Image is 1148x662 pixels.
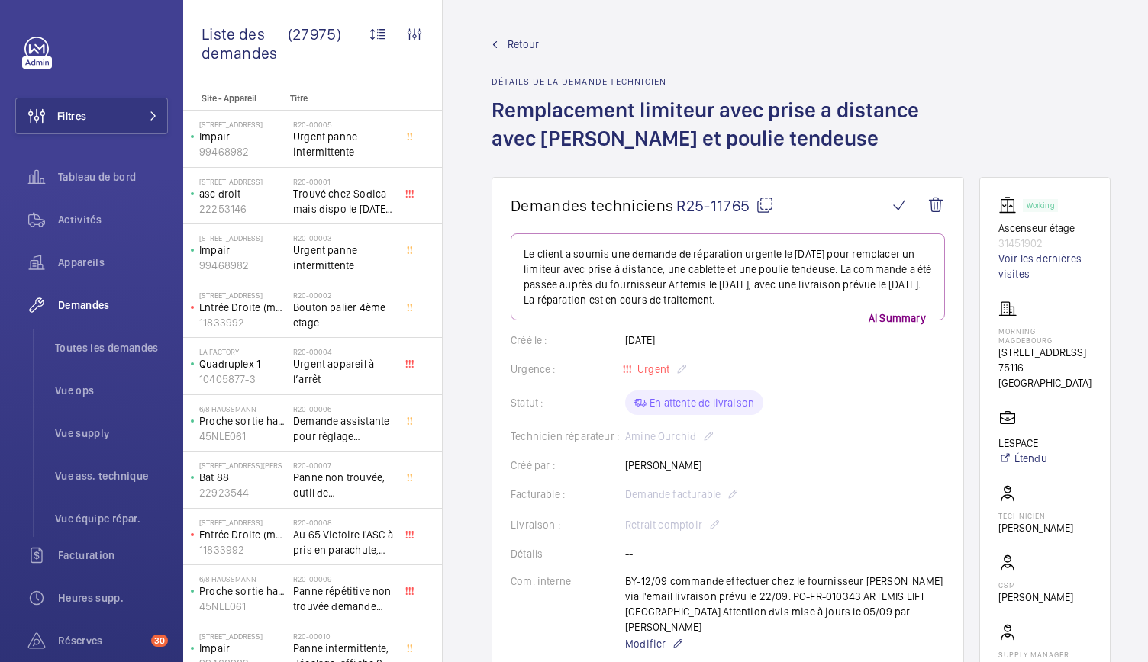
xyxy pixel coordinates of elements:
[58,297,168,313] span: Demandes
[676,196,774,215] span: R25-11765
[998,220,1092,236] p: Ascenseur étage
[58,590,168,606] span: Heures supp.
[998,520,1073,535] p: [PERSON_NAME]
[998,360,1092,390] p: 75116 [GEOGRAPHIC_DATA]
[199,599,287,614] p: 45NLE061
[293,461,394,470] h2: R20-00007
[293,233,394,243] h2: R20-00003
[998,251,1092,281] a: Voir les dernières visites
[199,233,287,243] p: [STREET_ADDRESS]
[57,108,86,124] span: Filtres
[293,470,394,500] span: Panne non trouvée, outil de déverouillouge impératif pour le diagnostic
[199,485,287,500] p: 22923544
[199,291,287,300] p: [STREET_ADDRESS]
[293,356,394,387] span: Urgent appareil à l’arrêt
[199,641,287,656] p: Impair
[199,583,287,599] p: Proche sortie hall Pelletier
[293,527,394,558] span: Au 65 Victoire l'ASC à pris en parachute, toutes les sécu coupé, il est au 3 ème, asc sans machin...
[998,196,1023,214] img: elevator.svg
[290,93,391,104] p: Titre
[199,413,287,429] p: Proche sortie hall Pelletier
[199,542,287,558] p: 11833992
[293,574,394,583] h2: R20-00009
[202,24,288,63] span: Liste des demandes
[199,518,287,527] p: [STREET_ADDRESS]
[58,212,168,227] span: Activités
[199,461,287,470] p: [STREET_ADDRESS][PERSON_NAME]
[293,243,394,273] span: Urgent panne intermittente
[998,650,1092,659] p: Supply manager
[998,451,1047,466] a: Étendu
[199,258,287,273] p: 99468982
[293,413,394,444] span: Demande assistante pour réglage d'opérateurs porte cabine double accès
[199,201,287,217] p: 22253146
[199,347,287,356] p: La Factory
[998,511,1073,520] p: Technicien
[998,236,1092,251] p: 31451902
[15,98,168,134] button: Filtres
[199,404,287,413] p: 6/8 Haussmann
[199,243,287,258] p: Impair
[293,129,394,159] span: Urgent panne intermittente
[998,345,1092,360] p: [STREET_ADDRESS]
[293,291,394,300] h2: R20-00002
[293,404,394,413] h2: R20-00006
[55,340,168,355] span: Toutes les demandes
[58,633,145,648] span: Réserves
[293,583,394,614] span: Panne répétitive non trouvée demande assistance expert technique
[55,383,168,398] span: Vue ops
[492,76,971,87] h2: Détails de la demande technicien
[199,144,287,159] p: 99468982
[58,255,168,270] span: Appareils
[199,527,287,542] p: Entrée Droite (monte-charge)
[58,548,168,563] span: Facturation
[293,177,394,186] h2: R20-00001
[199,574,287,583] p: 6/8 Haussmann
[293,300,394,330] span: Bouton palier 4ème etage
[55,511,168,526] span: Vue équipe répar.
[199,315,287,330] p: 11833992
[183,93,284,104] p: Site - Appareil
[293,631,394,641] h2: R20-00010
[199,300,287,315] p: Entrée Droite (monte-charge)
[199,356,287,371] p: Quadruplex 1
[199,120,287,129] p: [STREET_ADDRESS]
[199,470,287,485] p: Bat 88
[492,96,971,177] h1: Remplacement limiteur avec prise a distance avec [PERSON_NAME] et poulie tendeuse
[998,326,1092,345] p: Morning Magdebourg
[625,636,666,651] span: Modifier
[293,120,394,129] h2: R20-00005
[199,129,287,144] p: Impair
[55,426,168,441] span: Vue supply
[524,246,932,307] p: Le client a soumis une demande de réparation urgente le [DATE] pour remplacer un limiteur avec pr...
[293,518,394,527] h2: R20-00008
[199,631,287,641] p: [STREET_ADDRESS]
[199,371,287,387] p: 10405877-3
[199,186,287,201] p: asc droit
[293,347,394,356] h2: R20-00004
[998,435,1047,451] p: LESPACE
[199,177,287,186] p: [STREET_ADDRESS]
[508,37,539,52] span: Retour
[998,580,1073,590] p: CSM
[1027,203,1054,208] p: Working
[511,196,673,215] span: Demandes techniciens
[293,186,394,217] span: Trouvé chez Sodica mais dispo le [DATE] [URL][DOMAIN_NAME]
[151,635,168,647] span: 30
[58,169,168,185] span: Tableau de bord
[998,590,1073,605] p: [PERSON_NAME]
[55,468,168,484] span: Vue ass. technique
[199,429,287,444] p: 45NLE061
[863,310,932,326] p: AI Summary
